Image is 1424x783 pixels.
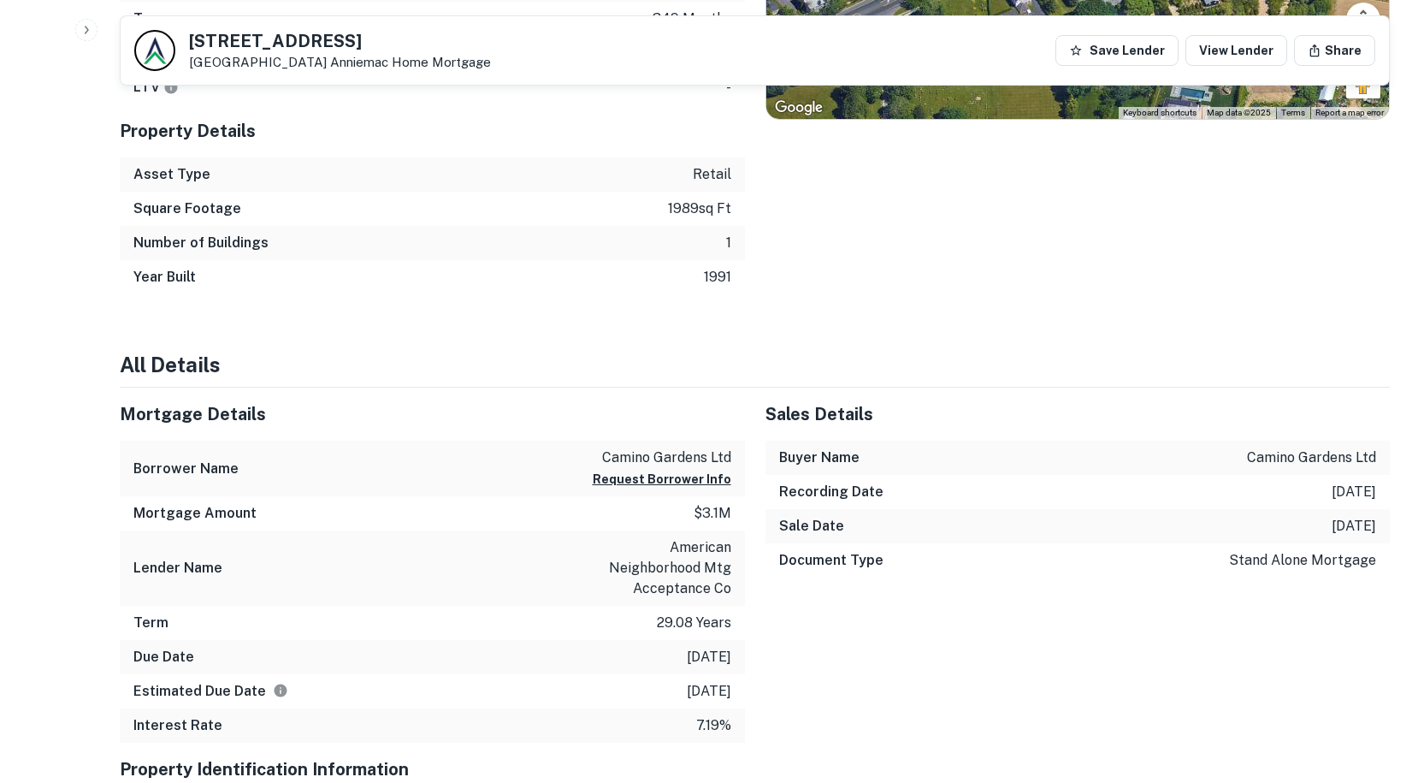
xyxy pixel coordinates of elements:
[133,715,222,736] h6: Interest Rate
[593,469,731,489] button: Request Borrower Info
[577,537,731,599] p: american neighborhood mtg acceptance co
[771,97,827,119] a: Open this area in Google Maps (opens a new window)
[687,681,731,702] p: [DATE]
[668,199,731,219] p: 1989 sq ft
[687,647,731,667] p: [DATE]
[726,77,731,98] p: -
[1332,482,1376,502] p: [DATE]
[593,448,731,468] p: camino gardens ltd
[1338,646,1424,728] iframe: Chat Widget
[189,33,491,50] h5: [STREET_ADDRESS]
[120,118,745,144] h5: Property Details
[704,267,731,288] p: 1991
[133,647,194,667] h6: Due Date
[133,613,168,633] h6: Term
[133,503,257,524] h6: Mortgage Amount
[779,482,883,502] h6: Recording Date
[779,550,883,571] h6: Document Type
[163,80,179,95] svg: LTVs displayed on the website are for informational purposes only and may be reported incorrectly...
[133,267,196,288] h6: Year Built
[189,55,491,70] p: [GEOGRAPHIC_DATA]
[696,715,731,736] p: 7.19%
[694,503,731,524] p: $3.1m
[779,448,860,468] h6: Buyer Name
[120,756,745,782] h5: Property Identification Information
[1294,35,1375,66] button: Share
[133,459,239,479] h6: Borrower Name
[133,164,210,185] h6: Asset Type
[1315,108,1384,117] a: Report a map error
[1185,35,1287,66] a: View Lender
[1123,107,1197,119] button: Keyboard shortcuts
[273,683,288,698] svg: Estimate is based on a standard schedule for this type of loan.
[330,55,491,69] a: Anniemac Home Mortgage
[1332,516,1376,537] p: [DATE]
[133,77,179,98] h6: LTV
[657,613,731,633] p: 29.08 years
[693,164,731,185] p: retail
[133,199,241,219] h6: Square Footage
[726,233,731,253] p: 1
[771,97,827,119] img: Google
[133,681,288,702] h6: Estimated Due Date
[1247,448,1376,468] p: camino gardens ltd
[1281,108,1305,117] a: Terms (opens in new tab)
[133,233,269,253] h6: Number of Buildings
[1055,35,1179,66] button: Save Lender
[133,558,222,578] h6: Lender Name
[120,401,745,427] h5: Mortgage Details
[765,401,1391,427] h5: Sales Details
[120,349,1390,380] h4: All Details
[779,516,844,537] h6: Sale Date
[1346,3,1380,37] button: Map camera controls
[1207,108,1271,117] span: Map data ©2025
[653,9,731,29] p: 349 months
[1229,550,1376,571] p: stand alone mortgage
[133,9,168,29] h6: Term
